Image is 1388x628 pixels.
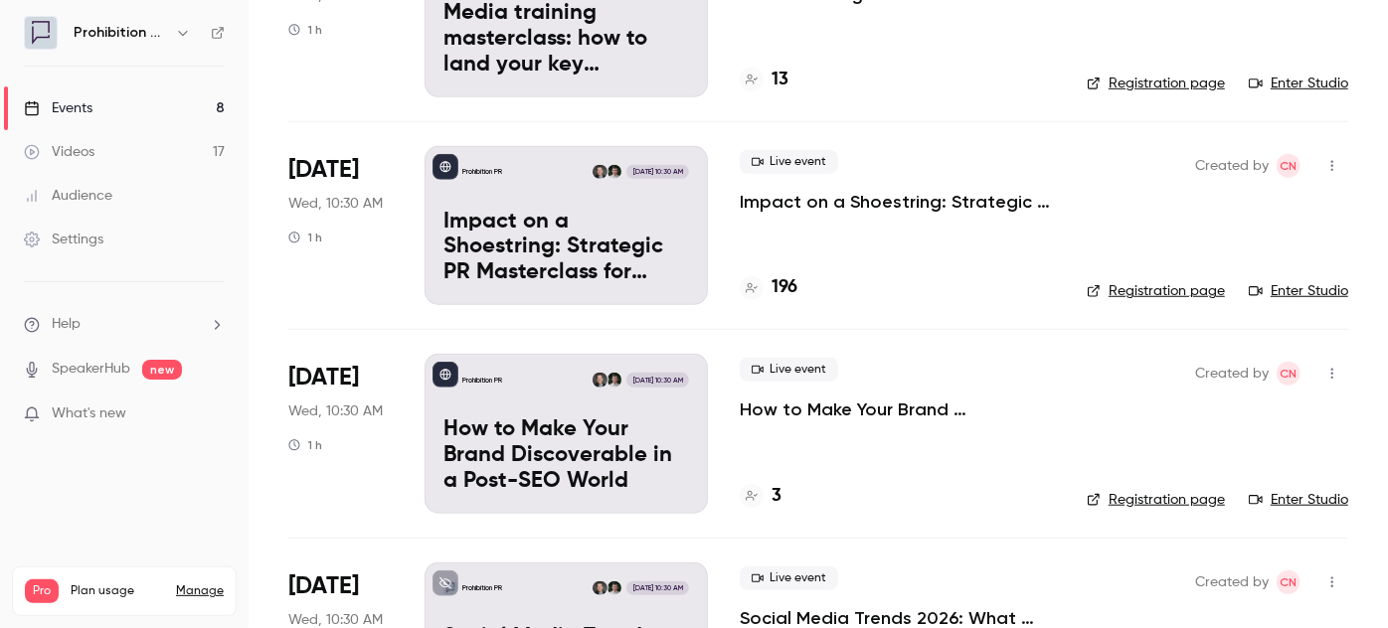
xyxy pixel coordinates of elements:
[288,362,359,393] span: [DATE]
[25,579,59,603] span: Pro
[142,360,182,380] span: new
[593,165,607,179] img: Chris Norton
[740,358,838,382] span: Live event
[1277,570,1301,594] span: Chris Norton
[52,403,126,424] span: What's new
[740,274,797,301] a: 196
[443,1,689,78] p: Media training masterclass: how to land your key messages in a digital-first world
[740,397,1055,421] a: How to Make Your Brand Discoverable in a Post-SEO World
[607,165,621,179] img: Will Ockenden
[71,583,164,599] span: Plan usage
[1277,154,1301,178] span: Chris Norton
[176,583,224,599] a: Manage
[288,354,393,513] div: Nov 5 Wed, 10:30 AM (Europe/London)
[288,22,322,38] div: 1 h
[52,359,130,380] a: SpeakerHub
[288,401,383,421] span: Wed, 10:30 AM
[24,314,225,335] li: help-dropdown-opener
[1281,154,1298,178] span: CN
[443,210,689,286] p: Impact on a Shoestring: Strategic PR Masterclass for Charity Comms Teams
[1195,570,1269,594] span: Created by
[425,146,708,305] a: Impact on a Shoestring: Strategic PR Masterclass for Charity Comms TeamsProhibition PRWill Ockend...
[772,483,781,510] h4: 3
[772,67,788,93] h4: 13
[74,23,167,43] h6: Prohibition PR
[740,566,838,590] span: Live event
[288,230,322,245] div: 1 h
[425,354,708,513] a: How to Make Your Brand Discoverable in a Post-SEO WorldProhibition PRWill OckendenChris Norton[DA...
[1249,490,1348,510] a: Enter Studio
[443,417,689,494] p: How to Make Your Brand Discoverable in a Post-SEO World
[740,67,788,93] a: 13
[1281,570,1298,594] span: CN
[462,583,502,593] p: Prohibition PR
[25,17,57,49] img: Prohibition PR
[740,483,781,510] a: 3
[626,165,688,179] span: [DATE] 10:30 AM
[1195,362,1269,386] span: Created by
[607,581,621,595] img: Will Ockenden
[772,274,797,301] h4: 196
[288,194,383,214] span: Wed, 10:30 AM
[288,146,393,305] div: Oct 15 Wed, 10:30 AM (Europe/London)
[1087,490,1225,510] a: Registration page
[288,154,359,186] span: [DATE]
[593,581,607,595] img: Chris Norton
[1087,74,1225,93] a: Registration page
[626,373,688,387] span: [DATE] 10:30 AM
[52,314,81,335] span: Help
[1087,281,1225,301] a: Registration page
[462,376,502,386] p: Prohibition PR
[1249,281,1348,301] a: Enter Studio
[607,373,621,387] img: Will Ockenden
[462,167,502,177] p: Prohibition PR
[24,230,103,249] div: Settings
[288,437,322,453] div: 1 h
[740,150,838,174] span: Live event
[1195,154,1269,178] span: Created by
[24,98,92,118] div: Events
[1249,74,1348,93] a: Enter Studio
[740,190,1055,214] a: Impact on a Shoestring: Strategic PR Masterclass for Charity Comms Teams
[288,570,359,602] span: [DATE]
[1281,362,1298,386] span: CN
[1277,362,1301,386] span: Chris Norton
[593,373,607,387] img: Chris Norton
[24,142,94,162] div: Videos
[24,186,112,206] div: Audience
[626,581,688,595] span: [DATE] 10:30 AM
